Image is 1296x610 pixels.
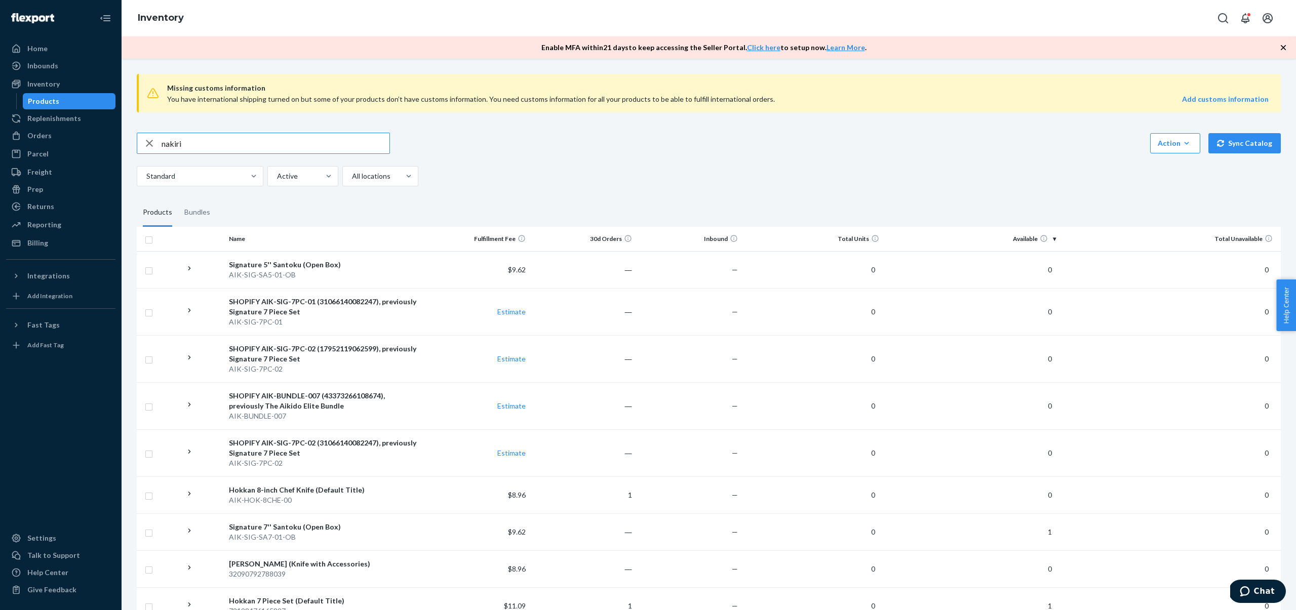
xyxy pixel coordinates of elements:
[6,288,115,304] a: Add Integration
[27,585,76,595] div: Give Feedback
[1261,601,1273,610] span: 0
[229,260,419,270] div: Signature 5'' Santoku (Open Box)
[497,307,526,316] a: Estimate
[1261,449,1273,457] span: 0
[27,320,60,330] div: Fast Tags
[1044,527,1056,536] span: 1
[11,13,54,23] img: Flexport logo
[867,527,879,536] span: 0
[732,601,738,610] span: —
[351,171,352,181] input: All locations
[530,429,636,476] td: ―
[1276,279,1296,331] button: Help Center
[1044,601,1056,610] span: 1
[229,317,419,327] div: AIK-SIG-7PC-01
[530,288,636,335] td: ―
[1044,354,1056,363] span: 0
[229,458,419,468] div: AIK-SIG-7PC-02
[229,495,419,505] div: AIK-HOK-8CHE-00
[1182,94,1269,104] a: Add customs information
[229,485,419,495] div: Hokkan 8-inch Chef Knife (Default Title)
[867,401,879,410] span: 0
[229,364,419,374] div: AIK-SIG-7PC-02
[6,40,115,57] a: Home
[229,391,419,411] div: SHOPIFY AIK-BUNDLE-007 (43373266108674), previously The Aikido Elite Bundle
[27,567,68,578] div: Help Center
[1261,401,1273,410] span: 0
[1261,527,1273,536] span: 0
[1261,307,1273,316] span: 0
[867,449,879,457] span: 0
[6,58,115,74] a: Inbounds
[27,533,56,543] div: Settings
[27,271,70,281] div: Integrations
[867,307,879,316] span: 0
[636,227,742,251] th: Inbound
[6,110,115,127] a: Replenishments
[530,476,636,513] td: 1
[1230,580,1286,605] iframe: Opens a widget where you can chat to one of our agents
[6,564,115,581] a: Help Center
[742,227,883,251] th: Total Units
[6,164,115,180] a: Freight
[1044,265,1056,274] span: 0
[530,513,636,550] td: ―
[1044,449,1056,457] span: 0
[508,265,526,274] span: $9.62
[6,181,115,197] a: Prep
[6,217,115,233] a: Reporting
[827,43,865,52] a: Learn More
[732,354,738,363] span: —
[145,171,146,181] input: Standard
[27,201,54,212] div: Returns
[1044,401,1056,410] span: 0
[6,146,115,162] a: Parcel
[530,251,636,288] td: ―
[167,82,1269,94] span: Missing customs information
[229,270,419,280] div: AIK-SIG-SA5-01-OB
[883,227,1060,251] th: Available
[225,227,423,251] th: Name
[530,335,636,382] td: ―
[867,354,879,363] span: 0
[27,184,43,194] div: Prep
[27,79,60,89] div: Inventory
[1261,564,1273,573] span: 0
[867,265,879,274] span: 0
[229,596,419,606] div: Hokkan 7 Piece Set (Default Title)
[1182,95,1269,103] strong: Add customs information
[27,113,81,124] div: Replenishments
[27,44,48,54] div: Home
[143,198,172,227] div: Products
[504,601,526,610] span: $11.09
[508,527,526,536] span: $9.62
[1213,8,1233,28] button: Open Search Box
[1261,265,1273,274] span: 0
[1258,8,1278,28] button: Open account menu
[1060,227,1281,251] th: Total Unavailable
[530,382,636,429] td: ―
[27,341,64,349] div: Add Fast Tag
[27,238,48,248] div: Billing
[229,569,419,579] div: 32090792788039
[229,532,419,542] div: AIK-SIG-SA7-01-OB
[167,94,1048,104] div: You have international shipping turned on but some of your products don’t have customs informatio...
[6,128,115,144] a: Orders
[1150,133,1200,153] button: Action
[138,12,184,23] a: Inventory
[27,61,58,71] div: Inbounds
[1208,133,1281,153] button: Sync Catalog
[508,564,526,573] span: $8.96
[27,149,49,159] div: Parcel
[867,491,879,499] span: 0
[27,550,80,560] div: Talk to Support
[867,564,879,573] span: 0
[732,527,738,536] span: —
[732,564,738,573] span: —
[229,522,419,532] div: Signature 7'' Santoku (Open Box)
[732,491,738,499] span: —
[6,76,115,92] a: Inventory
[23,93,116,109] a: Products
